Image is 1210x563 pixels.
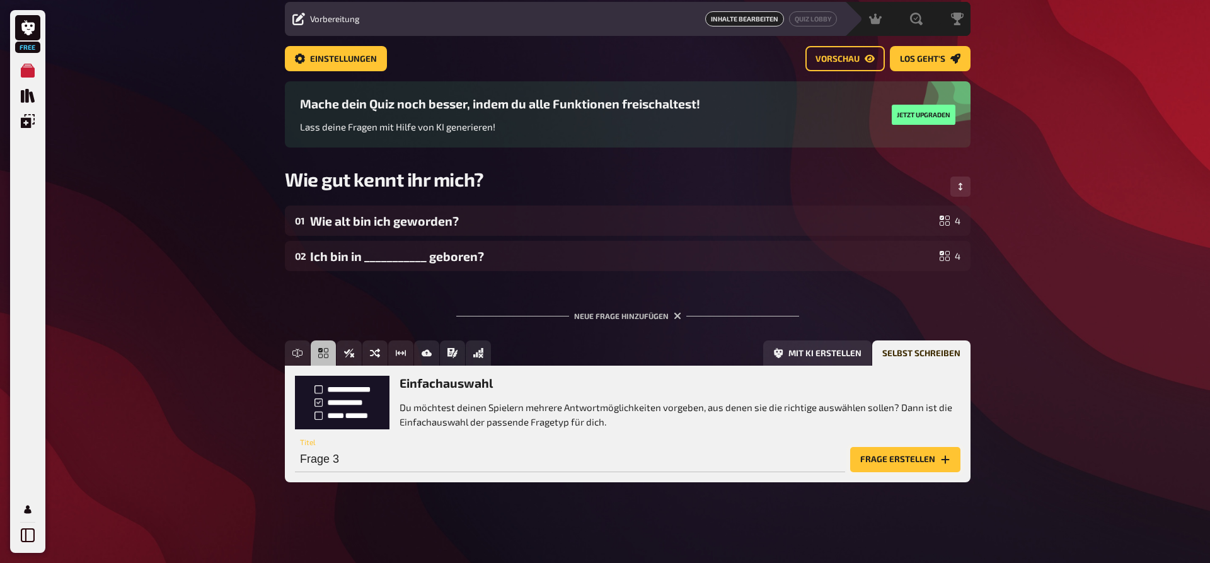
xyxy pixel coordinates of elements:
[15,83,40,108] a: Quiz Sammlung
[414,340,439,366] button: Bild-Antwort
[388,340,413,366] button: Schätzfrage
[310,55,377,64] span: Einstellungen
[456,291,799,330] div: Neue Frage hinzufügen
[940,216,960,226] div: 4
[300,121,495,132] span: Lass deine Fragen mit Hilfe von KI generieren!
[285,46,387,71] a: Einstellungen
[440,340,465,366] button: Prosa (Langtext)
[850,447,960,472] button: Frage erstellen
[892,105,955,125] button: Jetzt upgraden
[705,11,784,26] span: Inhalte Bearbeiten
[15,497,40,522] a: Mein Konto
[310,14,360,24] span: Vorbereitung
[900,55,945,64] span: Los geht's
[295,447,845,472] input: Titel
[950,177,971,197] button: Reihenfolge anpassen
[285,340,310,366] button: Freitext Eingabe
[763,340,872,366] button: Mit KI erstellen
[805,46,885,71] a: Vorschau
[940,251,960,261] div: 4
[400,376,960,390] h3: Einfachauswahl
[15,58,40,83] a: Meine Quizze
[311,340,336,366] button: Einfachauswahl
[15,108,40,134] a: Einblendungen
[310,249,935,264] div: Ich bin in ___________ geboren?
[815,55,860,64] span: Vorschau
[400,400,960,429] p: Du möchtest deinen Spielern mehrere Antwortmöglichkeiten vorgeben, aus denen sie die richtige aus...
[300,96,700,111] h3: Mache dein Quiz noch besser, indem du alle Funktionen freischaltest!
[872,340,971,366] button: Selbst schreiben
[789,11,837,26] a: Quiz Lobby
[337,340,362,366] button: Wahr / Falsch
[295,250,305,262] div: 02
[362,340,388,366] button: Sortierfrage
[466,340,491,366] button: Offline Frage
[285,168,484,190] span: Wie gut kennt ihr mich?
[310,214,935,228] div: Wie alt bin ich geworden?
[295,215,305,226] div: 01
[890,46,971,71] a: Los geht's
[16,44,39,51] span: Free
